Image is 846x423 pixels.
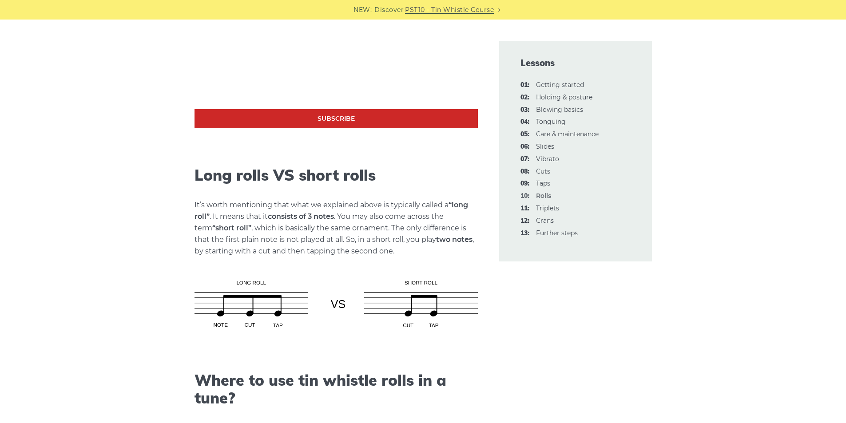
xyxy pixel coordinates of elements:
span: 05: [520,129,529,140]
a: 03:Blowing basics [536,106,583,114]
a: PST10 - Tin Whistle Course [405,5,494,15]
span: 09: [520,178,529,189]
span: 04: [520,117,529,127]
span: 12: [520,216,529,226]
a: Subscribe [195,109,478,128]
a: 07:Vibrato [536,155,559,163]
a: 12:Crans [536,217,554,225]
strong: two notes [436,235,473,244]
span: Lessons [520,57,631,69]
a: 05:Care & maintenance [536,130,599,138]
span: 01: [520,80,529,91]
span: Discover [374,5,404,15]
span: 02: [520,92,529,103]
span: 13: [520,228,529,239]
span: 10: [520,191,529,202]
span: 06: [520,142,529,152]
span: NEW: [353,5,372,15]
a: 02:Holding & posture [536,93,592,101]
strong: Rolls [536,192,551,200]
a: 01:Getting started [536,81,584,89]
p: It’s worth mentioning that what we explained above is typically called a . It means that it . You... [195,199,478,257]
span: 07: [520,154,529,165]
a: 08:Cuts [536,167,550,175]
a: 13:Further steps [536,229,578,237]
strong: consists of 3 notes [268,212,334,221]
span: 03: [520,105,529,115]
h2: Where to use tin whistle rolls in a tune? [195,372,478,408]
strong: “short roll” [212,224,251,232]
a: 04:Tonguing [536,118,566,126]
span: 11: [520,203,529,214]
a: 09:Taps [536,179,550,187]
span: 08: [520,166,529,177]
a: 11:Triplets [536,204,559,212]
a: 06:Slides [536,142,554,150]
h2: Long rolls VS short rolls [195,166,478,185]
